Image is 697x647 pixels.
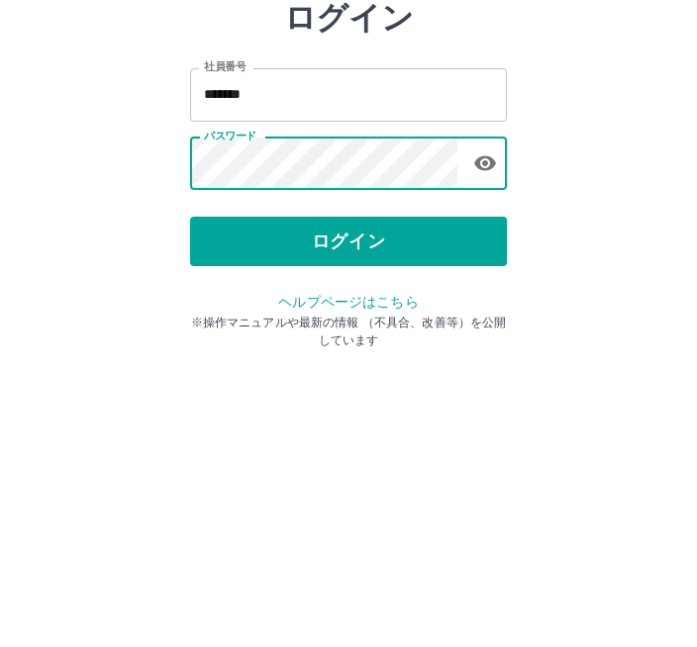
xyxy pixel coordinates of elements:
[190,342,507,392] button: ログイン
[284,125,414,162] h2: ログイン
[204,185,246,200] label: 社員番号
[190,439,507,475] p: ※操作マニュアルや最新の情報 （不具合、改善等）を公開しています
[278,419,418,435] a: ヘルプページはこちら
[204,254,256,269] label: パスワード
